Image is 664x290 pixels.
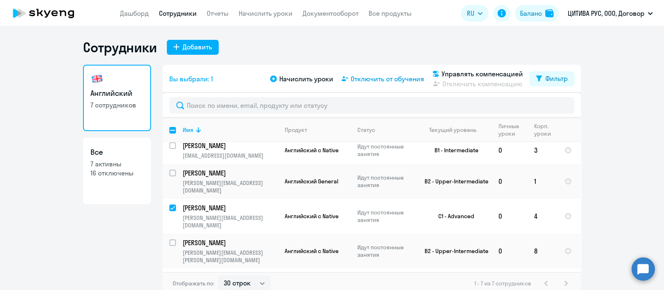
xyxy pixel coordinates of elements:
p: ЦИТИВА РУС, ООО, Договор [568,8,644,18]
button: Добавить [167,40,219,55]
div: Корп. уроки [534,122,557,137]
a: [PERSON_NAME] [183,238,278,247]
p: 16 отключены [90,168,144,178]
td: 0 [492,199,527,234]
td: 3 [527,136,558,164]
button: Балансbalance [515,5,559,22]
div: Текущий уровень [429,126,476,134]
td: 0 [492,136,527,164]
a: [PERSON_NAME] [183,203,278,212]
a: Сотрудники [159,9,197,17]
td: B1 - Intermediate [415,136,492,164]
div: Текущий уровень [421,126,491,134]
span: Отображать по: [173,280,215,287]
a: Английский7 сотрудников [83,65,151,131]
p: [PERSON_NAME][EMAIL_ADDRESS][DOMAIN_NAME] [183,179,278,194]
td: B2 - Upper-Intermediate [415,234,492,268]
span: Английский с Native [285,247,339,255]
div: Имя [183,126,278,134]
img: balance [545,9,554,17]
p: Идут постоянные занятия [357,143,414,158]
a: [PERSON_NAME] [183,141,278,150]
div: Баланс [520,8,542,18]
div: Имя [183,126,193,134]
a: [PERSON_NAME] [183,168,278,178]
a: Все продукты [369,9,412,17]
span: Английский с Native [285,146,339,154]
img: english [90,72,104,85]
span: RU [467,8,474,18]
span: Вы выбрали: 1 [169,74,213,84]
div: Фильтр [545,73,568,83]
h1: Сотрудники [83,39,157,56]
a: Все7 активны16 отключены [83,138,151,204]
span: 1 - 7 из 7 сотрудников [474,280,531,287]
a: Начислить уроки [239,9,293,17]
p: Идут постоянные занятия [357,174,414,189]
p: [PERSON_NAME][EMAIL_ADDRESS][PERSON_NAME][DOMAIN_NAME] [183,249,278,264]
div: Продукт [285,126,350,134]
span: Отключить от обучения [351,74,424,84]
p: [PERSON_NAME] [183,238,276,247]
button: RU [461,5,488,22]
td: C1 - Advanced [415,199,492,234]
div: Продукт [285,126,307,134]
p: 7 активны [90,159,144,168]
a: Дашборд [120,9,149,17]
span: Английский General [285,178,338,185]
td: 0 [492,234,527,268]
p: [PERSON_NAME][EMAIL_ADDRESS][DOMAIN_NAME] [183,214,278,229]
div: Статус [357,126,414,134]
td: 0 [492,164,527,199]
p: [PERSON_NAME] [183,203,276,212]
p: Идут постоянные занятия [357,244,414,258]
p: Идут постоянные занятия [357,209,414,224]
td: 4 [527,199,558,234]
div: Добавить [183,42,212,52]
h3: Английский [90,88,144,99]
h3: Все [90,147,144,158]
span: Английский с Native [285,212,339,220]
div: Личные уроки [498,122,522,137]
div: Корп. уроки [534,122,552,137]
p: [EMAIL_ADDRESS][DOMAIN_NAME] [183,152,278,159]
p: [PERSON_NAME] [183,141,276,150]
td: B2 - Upper-Intermediate [415,164,492,199]
span: Начислить уроки [279,74,333,84]
input: Поиск по имени, email, продукту или статусу [169,97,574,114]
p: [PERSON_NAME] [183,168,276,178]
div: Статус [357,126,375,134]
td: 1 [527,164,558,199]
button: ЦИТИВА РУС, ООО, Договор [564,3,657,23]
a: Документооборот [303,9,359,17]
td: 8 [527,234,558,268]
button: Фильтр [530,71,574,86]
a: Отчеты [207,9,229,17]
span: Управлять компенсацией [442,69,523,79]
div: Личные уроки [498,122,527,137]
p: 7 сотрудников [90,100,144,110]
